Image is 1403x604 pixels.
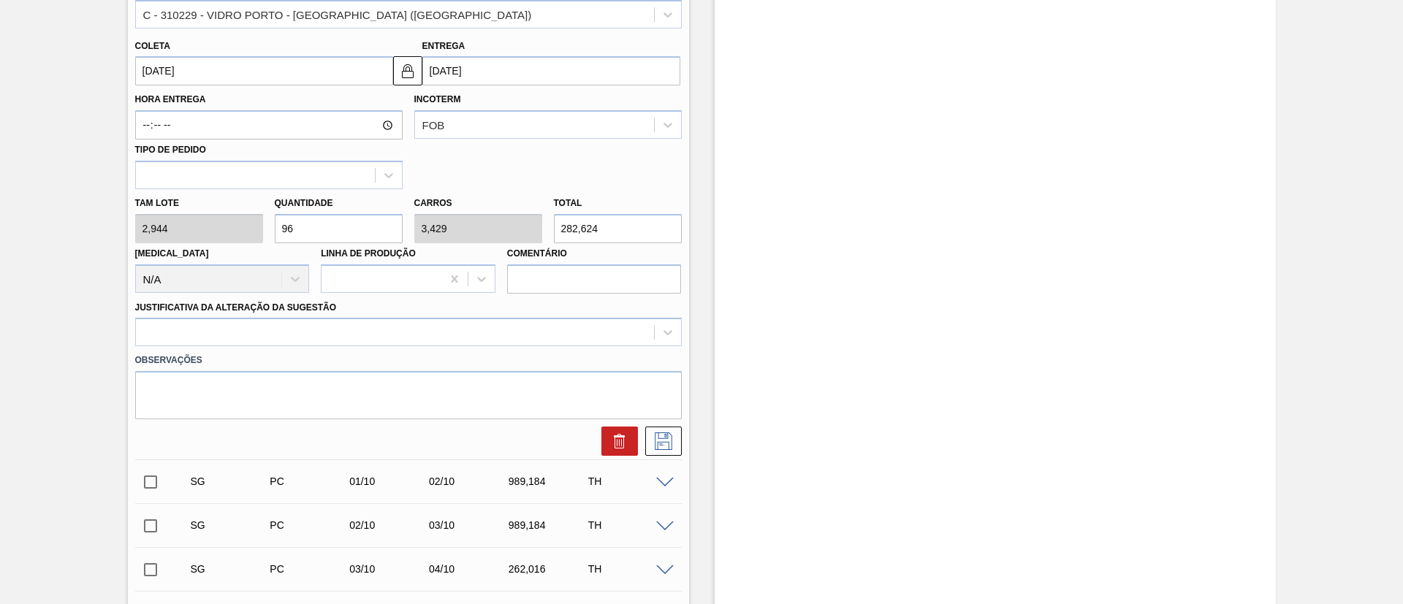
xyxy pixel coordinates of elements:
div: 01/10/2025 [346,475,434,487]
label: Quantidade [275,198,333,208]
label: Entrega [422,41,465,51]
label: Tipo de pedido [135,145,206,155]
button: locked [393,56,422,85]
div: 02/10/2025 [425,475,514,487]
div: Sugestão Criada [187,519,275,531]
label: Coleta [135,41,170,51]
label: Linha de Produção [321,248,416,259]
div: Salvar Sugestão [638,427,682,456]
div: 03/10/2025 [425,519,514,531]
input: dd/mm/yyyy [422,56,680,85]
div: 04/10/2025 [425,563,514,575]
label: Tam lote [135,193,263,214]
div: TH [585,563,673,575]
div: Excluir Sugestão [594,427,638,456]
label: Total [554,198,582,208]
label: Comentário [507,243,682,264]
div: Pedido de Compra [266,519,354,531]
div: TH [585,519,673,531]
div: Pedido de Compra [266,563,354,575]
label: Justificativa da Alteração da Sugestão [135,302,337,313]
div: Sugestão Criada [187,475,275,487]
label: [MEDICAL_DATA] [135,248,209,259]
input: dd/mm/yyyy [135,56,393,85]
div: FOB [422,119,445,131]
label: Carros [414,198,452,208]
div: TH [585,475,673,487]
label: Hora Entrega [135,89,403,110]
label: Observações [135,350,682,371]
img: locked [399,62,417,80]
div: 262,016 [505,563,593,575]
div: 02/10/2025 [346,519,434,531]
div: C - 310229 - VIDRO PORTO - [GEOGRAPHIC_DATA] ([GEOGRAPHIC_DATA]) [143,8,532,20]
div: Pedido de Compra [266,475,354,487]
div: 989,184 [505,475,593,487]
div: 989,184 [505,519,593,531]
label: Incoterm [414,94,461,104]
div: Sugestão Criada [187,563,275,575]
div: 03/10/2025 [346,563,434,575]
